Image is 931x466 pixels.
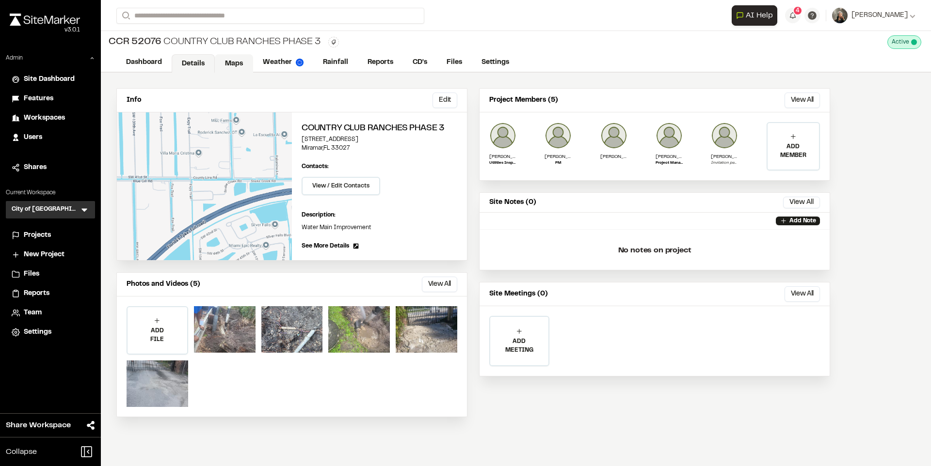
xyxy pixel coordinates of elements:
[789,217,816,225] p: Add Note
[302,162,329,171] p: Contacts:
[489,153,516,160] p: [PERSON_NAME]
[746,10,773,21] span: AI Help
[6,54,23,62] p: Admin
[783,197,820,208] button: View All
[24,74,75,85] span: Site Dashboard
[302,242,349,250] span: See More Details
[656,122,683,149] img: James W Rowley III
[711,122,738,149] img: Eric Francois
[732,5,777,26] button: Open AI Assistant
[796,6,800,15] span: 4
[656,160,683,166] p: Project Manager
[127,95,141,106] p: Info
[24,288,49,299] span: Reports
[490,337,548,355] p: ADD MEETING
[296,59,304,66] img: precipai.png
[545,153,572,160] p: [PERSON_NAME]-you
[313,53,358,72] a: Rainfall
[489,197,536,208] p: Site Notes (0)
[600,153,627,160] p: [PERSON_NAME]
[116,53,172,72] a: Dashboard
[328,37,339,47] button: Edit Tags
[109,35,321,49] div: Country Club Ranches Phase 3
[732,5,781,26] div: Open AI Assistant
[12,308,89,318] a: Team
[24,93,53,104] span: Features
[656,153,683,160] p: [PERSON_NAME]
[12,74,89,85] a: Site Dashboard
[887,35,921,49] div: This project is active and counting against your active project count.
[433,93,457,108] button: Edit
[785,93,820,108] button: View All
[12,230,89,241] a: Projects
[422,277,457,292] button: View All
[489,122,516,149] img: Neil Mahadeo
[128,326,187,344] p: ADD FILE
[12,249,89,260] a: New Project
[487,235,822,266] p: No notes on project
[24,162,47,173] span: Shares
[302,144,457,153] p: Miramar , FL 33027
[302,122,457,135] h2: Country Club Ranches Phase 3
[6,419,71,431] span: Share Workspace
[12,93,89,104] a: Features
[12,269,89,280] a: Files
[768,142,819,160] p: ADD MEMBER
[489,289,548,299] p: Site Meetings (0)
[472,53,519,72] a: Settings
[12,205,80,215] h3: City of [GEOGRAPHIC_DATA]
[215,54,253,73] a: Maps
[302,211,457,219] p: Description:
[10,26,80,34] div: Oh geez...please don't...
[832,8,848,23] img: User
[253,53,313,72] a: Weather
[127,279,200,290] p: Photos and Videos (5)
[302,177,380,195] button: View / Edit Contacts
[489,160,516,166] p: Utilities Inspector
[12,327,89,338] a: Settings
[24,249,64,260] span: New Project
[24,269,39,280] span: Files
[437,53,472,72] a: Files
[6,188,95,197] p: Current Workspace
[116,8,134,24] button: Search
[832,8,915,23] button: [PERSON_NAME]
[6,446,37,458] span: Collapse
[785,8,801,23] button: 4
[403,53,437,72] a: CD's
[600,122,627,149] img: Marcelin Denis
[10,14,80,26] img: rebrand.png
[711,153,738,160] p: [PERSON_NAME]
[358,53,403,72] a: Reports
[489,95,558,106] p: Project Members (5)
[12,132,89,143] a: Users
[24,230,51,241] span: Projects
[545,122,572,149] img: Dwight Shim-you
[302,223,457,232] p: Water Main Improvement
[545,160,572,166] p: PM
[12,113,89,124] a: Workspaces
[24,327,51,338] span: Settings
[851,10,908,21] span: [PERSON_NAME]
[24,132,42,143] span: Users
[711,160,738,166] p: Invitation pending
[12,162,89,173] a: Shares
[172,54,215,73] a: Details
[911,39,917,45] span: This project is active and counting against your active project count.
[24,308,42,318] span: Team
[12,288,89,299] a: Reports
[785,286,820,302] button: View All
[24,113,65,124] span: Workspaces
[109,35,161,49] span: CCR 52076
[892,38,909,47] span: Active
[302,135,457,144] p: [STREET_ADDRESS]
